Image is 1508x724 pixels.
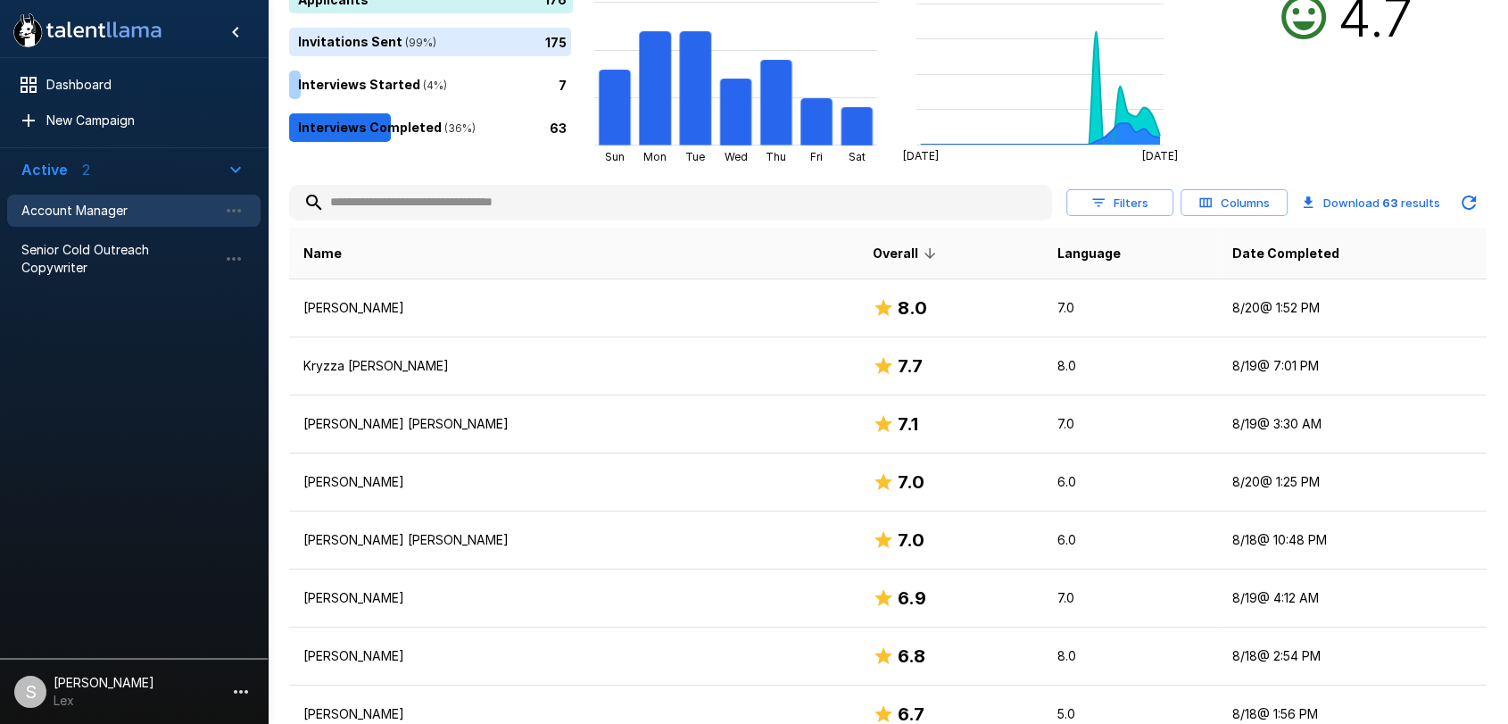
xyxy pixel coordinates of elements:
[1295,185,1447,221] button: Download 63 results
[1218,628,1487,686] td: 8/18 @ 2:54 PM
[303,531,844,549] p: [PERSON_NAME] [PERSON_NAME]
[1142,149,1178,162] tspan: [DATE]
[303,243,342,264] span: Name
[724,150,747,163] tspan: Wed
[903,149,939,162] tspan: [DATE]
[1057,243,1121,264] span: Language
[1057,415,1204,433] p: 7.0
[1218,570,1487,628] td: 8/19 @ 4:12 AM
[873,243,941,264] span: Overall
[303,473,844,491] p: [PERSON_NAME]
[303,357,844,375] p: Kryzza [PERSON_NAME]
[1382,196,1398,210] b: 63
[303,705,844,723] p: [PERSON_NAME]
[1057,299,1204,317] p: 7.0
[766,150,786,163] tspan: Thu
[303,299,844,317] p: [PERSON_NAME]
[1057,589,1204,607] p: 7.0
[545,32,567,51] p: 175
[685,150,705,163] tspan: Tue
[1218,337,1487,395] td: 8/19 @ 7:01 PM
[1218,279,1487,337] td: 8/20 @ 1:52 PM
[1057,357,1204,375] p: 8.0
[1057,473,1204,491] p: 6.0
[1451,185,1487,221] button: Updated Today - 10:52 AM
[1057,647,1204,665] p: 8.0
[559,75,567,94] p: 7
[1218,454,1487,512] td: 8/20 @ 1:25 PM
[303,647,844,665] p: [PERSON_NAME]
[898,294,927,322] h6: 8.0
[898,352,923,380] h6: 7.7
[1057,705,1204,723] p: 5.0
[898,468,924,496] h6: 7.0
[1181,189,1288,217] button: Columns
[604,150,624,163] tspan: Sun
[1232,243,1339,264] span: Date Completed
[303,415,844,433] p: [PERSON_NAME] [PERSON_NAME]
[898,584,926,612] h6: 6.9
[898,642,925,670] h6: 6.8
[550,118,567,137] p: 63
[1057,531,1204,549] p: 6.0
[303,589,844,607] p: [PERSON_NAME]
[898,526,924,554] h6: 7.0
[898,410,918,438] h6: 7.1
[849,150,866,163] tspan: Sat
[1218,395,1487,454] td: 8/19 @ 3:30 AM
[1066,189,1173,217] button: Filters
[643,150,667,163] tspan: Mon
[1218,512,1487,570] td: 8/18 @ 10:48 PM
[810,150,823,163] tspan: Fri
